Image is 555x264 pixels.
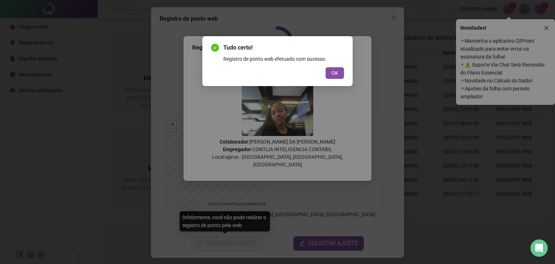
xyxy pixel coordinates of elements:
[530,239,548,257] div: Open Intercom Messenger
[223,43,344,52] span: Tudo certo!
[326,67,344,79] button: OK
[331,69,338,77] span: OK
[211,44,219,52] span: check-circle
[223,55,344,63] div: Registro de ponto web efetuado com sucesso.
